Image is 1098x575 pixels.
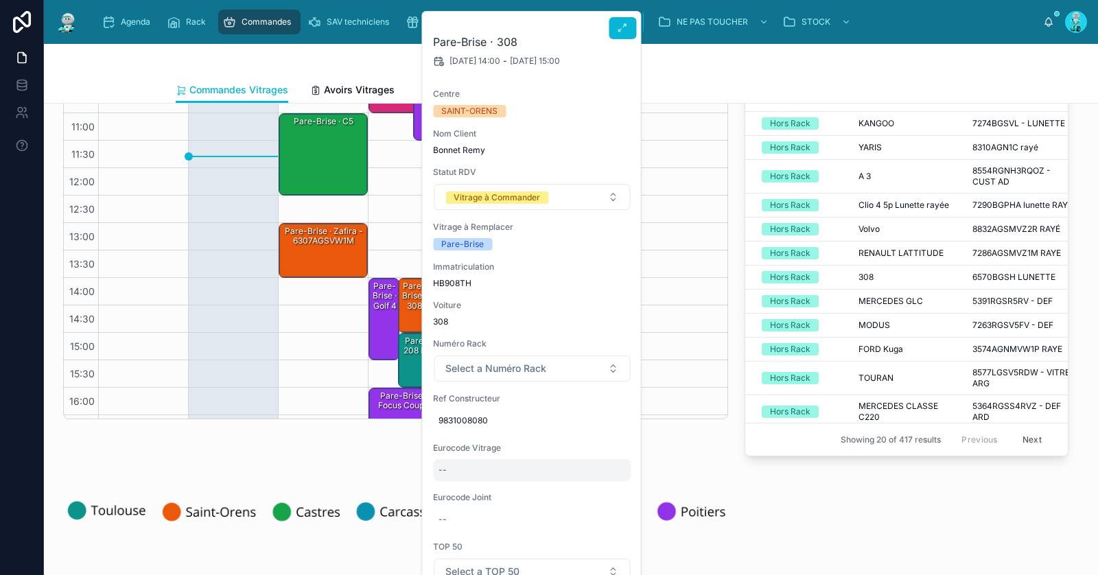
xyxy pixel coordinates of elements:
a: Hors Rack [762,271,842,283]
img: App logo [55,11,80,33]
span: 11:30 [68,148,98,160]
span: Volvo [858,224,880,235]
span: SAV techniciens [327,16,389,27]
span: Eurocode Vitrage [433,443,631,454]
a: 3574AGNMVW1P RAYE [972,344,1075,355]
span: Immatriculation [433,261,631,272]
span: FORD Kuga [858,344,903,355]
span: 15:30 [67,368,98,379]
span: - [503,56,507,67]
div: Pare-Brise · Ford focus coupe 1999 [369,388,457,469]
a: Cadeaux [401,10,469,34]
a: FORD Kuga [858,344,956,355]
span: 12:30 [66,203,98,215]
span: A 3 [858,171,871,182]
span: 7286AGSMVZ1M RAYE [972,248,1061,259]
div: Hors Rack [770,247,810,259]
span: Commandes Vitrages [189,83,288,97]
a: A 3 [858,171,956,182]
span: 7263RGSV5FV - DEF [972,320,1053,331]
span: Agenda [121,16,150,27]
div: Hors Rack [770,319,810,331]
a: Volvo [858,224,956,235]
span: Showing 20 of 417 results [841,434,941,445]
span: 8832AGSMVZ2R RAYÉ [972,224,1060,235]
span: 6570BGSH LUNETTE [972,272,1055,283]
div: Hors Rack [770,295,810,307]
span: Ref Constructeur [433,393,631,404]
span: RENAULT LATTITUDE [858,248,944,259]
span: Centre [433,89,631,99]
a: Hors Rack [762,372,842,384]
a: Avoirs Vitrages [310,78,395,105]
a: 5364RGSS4RVZ - DEF ARD [972,401,1075,423]
div: Hors Rack [770,372,810,384]
div: -- [439,514,447,525]
div: Pare-Brise · 308 [399,279,428,332]
a: KANGOO [858,118,956,129]
div: Pare-Brise · 208 Peugeot [401,335,456,357]
a: MODUS [858,320,956,331]
div: Pare-Brise · zafira - 6307AGSVW1M [279,224,367,277]
a: Hors Rack [762,319,842,331]
div: Hors Rack [770,271,810,283]
a: Commandes [218,10,301,34]
div: Pare-Brise [441,238,484,250]
span: 8310AGN1C rayé [972,142,1038,153]
a: TOURAN [858,373,956,384]
a: Assurances [555,10,633,34]
a: SAV techniciens [303,10,399,34]
h2: Pare-Brise · 308 [433,34,631,50]
button: Select Button [434,184,630,210]
span: Numéro Rack [433,338,631,349]
div: scrollable content [91,7,1043,37]
span: NE PAS TOUCHER [677,16,748,27]
span: 3574AGNMVW1P RAYE [972,344,1062,355]
a: Agenda [97,10,160,34]
a: Hors Rack [762,343,842,355]
span: 11:00 [68,121,98,132]
span: MODUS [858,320,890,331]
a: Hors Rack [762,247,842,259]
span: YARIS [858,142,882,153]
span: TOURAN [858,373,893,384]
a: 7290BGPHA lunette RAYÉ [972,200,1075,211]
span: MERCEDES GLC [858,296,923,307]
a: Clio 4 5p Lunette rayée [858,200,956,211]
div: Pare-Brise · 308 [401,280,428,312]
span: Eurocode Joint [433,492,631,503]
div: Hors Rack [770,117,810,130]
div: Hors Rack [770,141,810,154]
span: 308 [858,272,874,283]
a: 7263RGSV5FV - DEF [972,320,1075,331]
span: Voiture [433,300,631,311]
span: [DATE] 15:00 [510,56,560,67]
div: SAINT-ORENS [441,105,498,117]
a: Hors Rack [762,141,842,154]
span: Rack [186,16,206,27]
a: Hors Rack [762,406,842,418]
a: 8554RGNH3RQOZ - CUST AD [972,165,1075,187]
a: Rack [163,10,215,34]
div: Pare-Brise · 208 Peugeot [399,333,457,387]
span: 7274BGSVL - LUNETTE [972,118,1065,129]
span: 9831008080 [439,415,625,426]
div: Hors Rack [770,223,810,235]
a: STOCK [778,10,858,34]
span: Nom Client [433,128,631,139]
a: RENAULT LATTITUDE [858,248,956,259]
div: Hors Rack [770,343,810,355]
span: 16:00 [66,395,98,407]
span: Select a Numéro Rack [445,362,546,375]
div: Pare-Brise · c5 [279,114,367,195]
a: NE PAS TOUCHER [653,10,775,34]
span: KANGOO [858,118,894,129]
a: 8832AGSMVZ2R RAYÉ [972,224,1075,235]
span: 10:30 [66,93,98,105]
span: Commandes [242,16,291,27]
a: Commandes Vitrages [176,78,288,104]
span: [DATE] 14:00 [449,56,500,67]
span: 308 [433,316,631,327]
